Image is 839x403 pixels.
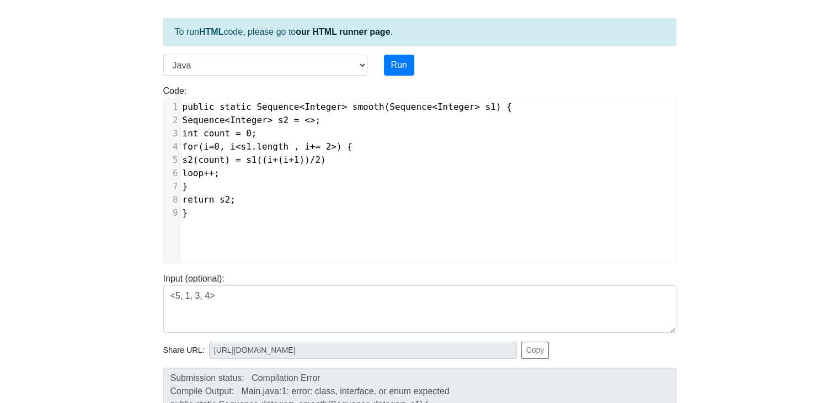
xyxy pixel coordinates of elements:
[155,84,685,263] div: Code:
[183,168,220,178] span: loop++;
[384,55,414,76] button: Run
[183,102,512,112] span: public static Sequence<Integer> smooth(Sequence<Integer> s1) {
[183,194,236,205] span: return s2;
[183,208,188,218] span: }
[164,100,180,114] div: 1
[163,18,676,46] div: To run code, please go to .
[163,344,205,357] span: Share URL:
[164,193,180,206] div: 8
[164,140,180,153] div: 4
[209,342,517,359] input: No share available yet
[521,342,549,359] button: Copy
[199,27,223,36] strong: HTML
[183,115,321,125] span: Sequence<Integer> s2 = <>;
[296,27,390,36] a: our HTML runner page
[164,167,180,180] div: 6
[183,128,257,139] span: int count = 0;
[164,153,180,167] div: 5
[164,206,180,220] div: 9
[164,180,180,193] div: 7
[183,155,326,165] span: s2(count) = s1((i+(i+1))/2)
[183,141,352,152] span: for(i=0, i<s1.length , i+= 2>) {
[164,127,180,140] div: 3
[164,114,180,127] div: 2
[155,272,685,333] div: Input (optional):
[183,181,188,192] span: }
